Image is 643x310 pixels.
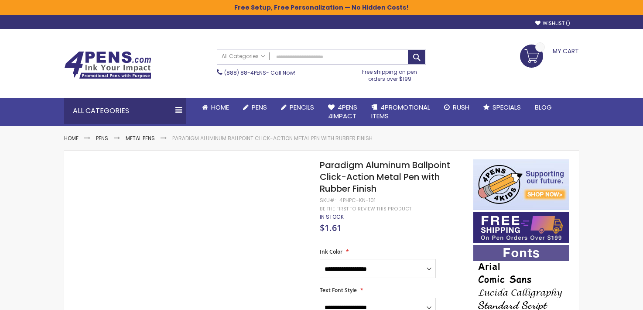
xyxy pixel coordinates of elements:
div: 4PHPC-KN-101 [339,197,376,204]
a: Specials [476,98,528,117]
a: Home [64,134,79,142]
li: Paradigm Aluminum Ballpoint Click-Action Metal Pen with Rubber Finish [172,135,373,142]
span: Home [211,103,229,112]
span: Specials [493,103,521,112]
a: Pens [236,98,274,117]
span: Blog [535,103,552,112]
a: All Categories [217,49,270,64]
span: - Call Now! [224,69,295,76]
a: 4PROMOTIONALITEMS [364,98,437,126]
div: Free shipping on pen orders over $199 [353,65,427,83]
a: Be the first to review this product [320,206,411,212]
img: 4pens 4 kids [473,159,569,210]
span: Ink Color [320,248,342,255]
img: Free shipping on orders over $199 [473,212,569,243]
a: Metal Pens [126,134,155,142]
a: (888) 88-4PENS [224,69,266,76]
a: Wishlist [535,20,570,27]
a: 4Pens4impact [321,98,364,126]
a: Rush [437,98,476,117]
img: 4Pens Custom Pens and Promotional Products [64,51,151,79]
div: Availability [320,214,344,220]
span: Rush [453,103,469,112]
span: Pencils [290,103,314,112]
strong: SKU [320,196,336,204]
a: Pencils [274,98,321,117]
span: In stock [320,213,344,220]
div: All Categories [64,98,186,124]
span: 4Pens 4impact [328,103,357,121]
span: Text Font Style [320,286,357,294]
a: Home [195,98,236,117]
span: 4PROMOTIONAL ITEMS [371,103,430,121]
a: Blog [528,98,559,117]
span: $1.61 [320,222,342,234]
span: Paradigm Aluminum Ballpoint Click-Action Metal Pen with Rubber Finish [320,159,450,195]
span: All Categories [222,53,265,60]
a: Pens [96,134,108,142]
span: Pens [252,103,267,112]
